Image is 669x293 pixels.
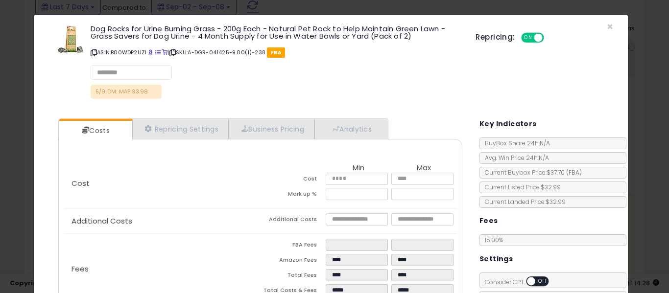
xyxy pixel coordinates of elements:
span: Current Landed Price: $32.99 [480,198,566,206]
span: Current Listed Price: $32.99 [480,183,561,191]
a: All offer listings [155,48,161,56]
td: Cost [260,173,326,188]
span: Current Buybox Price: [480,168,582,177]
h5: Fees [479,215,498,227]
span: × [607,20,613,34]
td: FBA Fees [260,239,326,254]
span: OFF [542,34,558,42]
p: 5/9 DM: MAP 33.98 [91,85,162,99]
a: BuyBox page [148,48,153,56]
span: 15.00 % [485,236,503,244]
span: $37.70 [547,168,582,177]
span: ( FBA ) [566,168,582,177]
span: Avg. Win Price 24h: N/A [480,154,549,162]
h5: Settings [479,253,513,265]
p: ASIN: B00WDP2UZI | SKU: A-DGR-041425-9.00(1)-238 [91,45,461,60]
a: Repricing Settings [132,119,229,139]
img: 51Uiy3tQujL._SL60_.jpg [56,25,85,54]
h5: Repricing: [476,33,515,41]
span: BuyBox Share 24h: N/A [480,139,550,147]
span: OFF [535,277,551,286]
a: Costs [59,121,131,140]
td: Amazon Fees [260,254,326,269]
a: Business Pricing [229,119,314,139]
p: Cost [64,180,261,187]
td: Total Fees [260,269,326,284]
td: Additional Costs [260,213,326,228]
h3: Dog Rocks for Urine Burning Grass - 200g Each - Natural Pet Rock to Help Maintain Green Lawn - Gr... [91,25,461,40]
th: Max [391,164,457,173]
td: Mark up % [260,188,326,203]
th: Min [326,164,391,173]
a: Your listing only [162,48,167,56]
p: Additional Costs [64,217,261,225]
span: FBA [267,47,285,58]
span: Consider CPT: [480,278,562,286]
p: Fees [64,265,261,273]
a: Analytics [314,119,387,139]
span: ON [522,34,534,42]
h5: Key Indicators [479,118,537,130]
